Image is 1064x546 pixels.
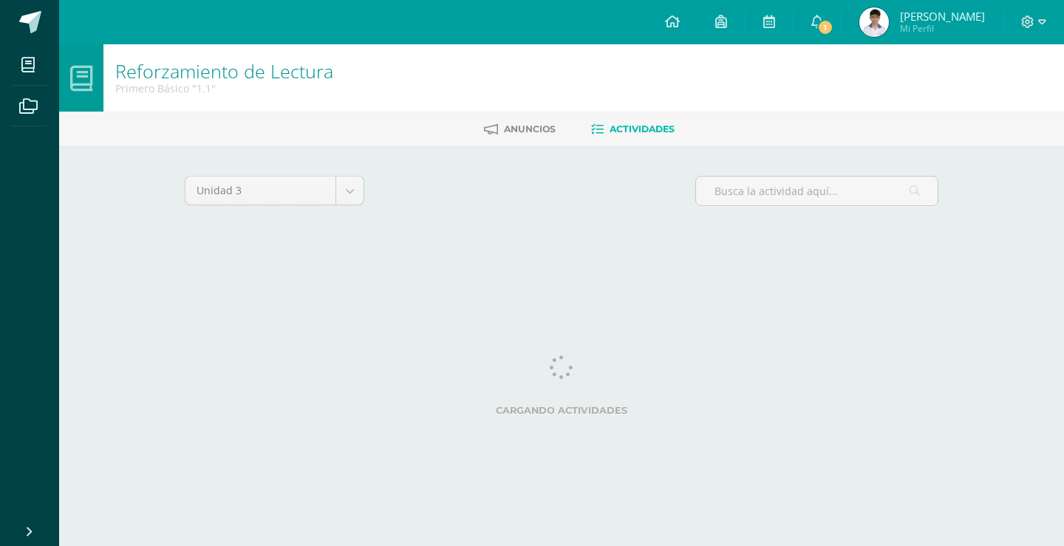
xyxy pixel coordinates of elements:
span: Unidad 3 [197,177,324,205]
img: 2cc3c715691ad377e0f509ec94afce7c.png [859,7,889,37]
label: Cargando actividades [185,405,938,416]
a: Unidad 3 [185,177,364,205]
a: Actividades [591,117,675,141]
span: [PERSON_NAME] [900,9,985,24]
a: Reforzamiento de Lectura [115,58,333,83]
span: 1 [817,19,833,35]
div: Primero Básico '1.1' [115,81,333,95]
h1: Reforzamiento de Lectura [115,61,333,81]
a: Anuncios [484,117,556,141]
span: Actividades [610,123,675,134]
span: Anuncios [504,123,556,134]
input: Busca la actividad aquí... [696,177,938,205]
span: Mi Perfil [900,22,985,35]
